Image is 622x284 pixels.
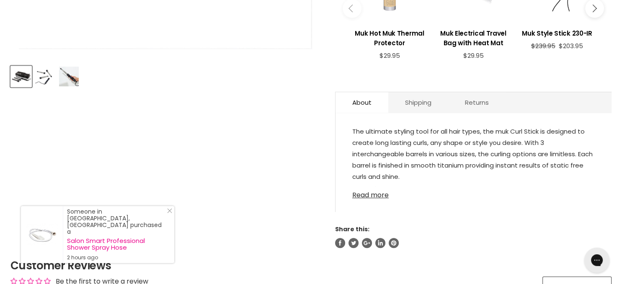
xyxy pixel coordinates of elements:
[336,92,388,113] a: About
[67,254,166,261] small: 2 hours ago
[335,225,369,233] span: Share this:
[58,66,80,87] button: Muk Professional Series Curl Stick
[167,208,172,213] svg: Close Icon
[35,67,55,86] img: Muk Professional Series Curl Stick
[11,67,31,86] img: Muk Professional Series Curl Stick
[448,92,506,113] a: Returns
[21,206,63,263] a: Visit product page
[559,41,583,50] span: $203.95
[164,208,172,217] a: Close Notification
[531,41,555,50] span: $239.95
[352,186,595,199] a: Read more
[10,258,612,273] h2: Customer Reviews
[463,51,483,60] span: $29.95
[436,28,511,48] h3: Muk Electrical Travel Bag with Heat Mat
[379,51,400,60] span: $29.95
[9,63,321,87] div: Product thumbnails
[436,22,511,52] a: View product:Muk Electrical Travel Bag with Heat Mat
[388,92,448,113] a: Shipping
[67,238,166,251] a: Salon Smart Professional Shower Spray Hose
[352,22,427,52] a: View product:Muk Hot Muk Thermal Protector
[352,28,427,48] h3: Muk Hot Muk Thermal Protector
[59,67,79,86] img: Muk Professional Series Curl Stick
[352,127,593,181] span: The ultimate styling tool for all hair types, the muk Curl Stick is designed to create long lasti...
[34,66,56,87] button: Muk Professional Series Curl Stick
[519,22,595,42] a: View product:Muk Style Stick 230-IR
[10,66,32,87] button: Muk Professional Series Curl Stick
[335,225,612,248] aside: Share this:
[580,245,614,276] iframe: Gorgias live chat messenger
[67,208,166,261] div: Someone in [GEOGRAPHIC_DATA], [GEOGRAPHIC_DATA] purchased a
[519,28,595,38] h3: Muk Style Stick 230-IR
[352,185,408,194] strong: Use This Tool On:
